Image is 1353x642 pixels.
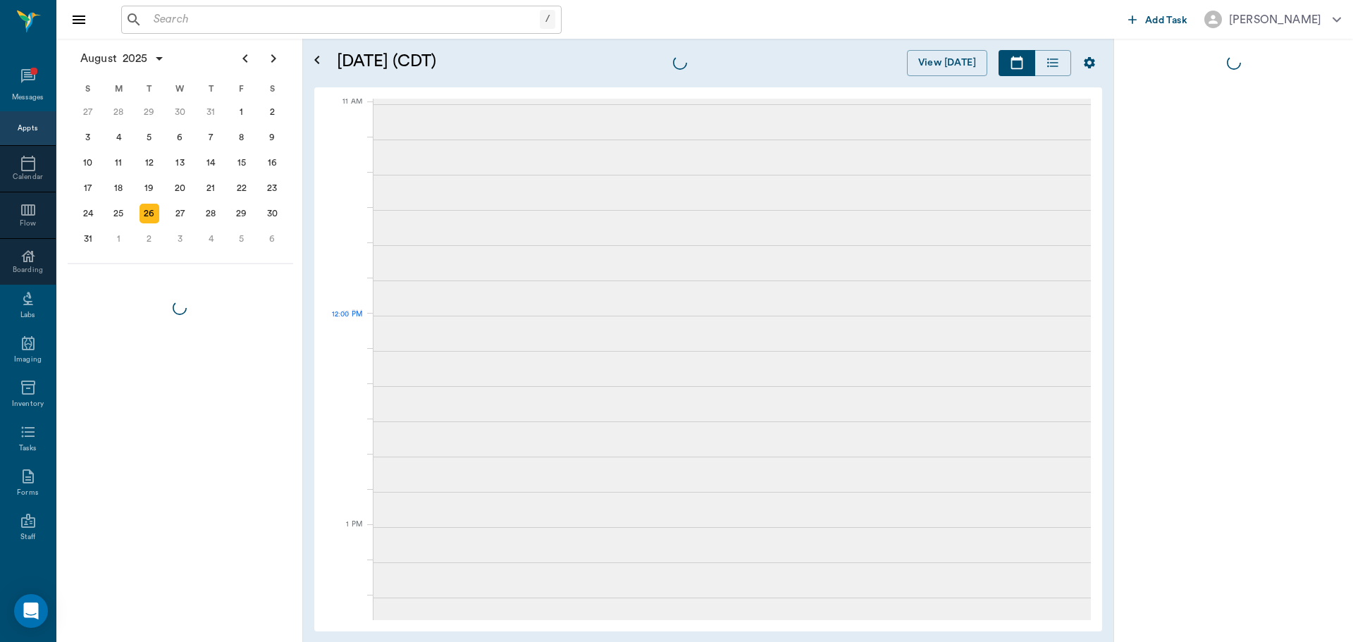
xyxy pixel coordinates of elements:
div: Appts [18,123,37,134]
div: Today, Tuesday, August 26, 2025 [140,204,159,223]
div: Thursday, August 28, 2025 [201,204,221,223]
div: Thursday, September 4, 2025 [201,229,221,249]
div: Monday, August 11, 2025 [109,153,128,173]
div: Imaging [14,354,42,365]
button: Open calendar [309,33,326,87]
div: Tuesday, August 19, 2025 [140,178,159,198]
div: Sunday, August 10, 2025 [78,153,98,173]
div: Labs [20,310,35,321]
div: Monday, August 18, 2025 [109,178,128,198]
div: Wednesday, August 6, 2025 [171,128,190,147]
div: Wednesday, July 30, 2025 [171,102,190,122]
div: S [73,78,104,99]
div: T [134,78,165,99]
div: Tuesday, July 29, 2025 [140,102,159,122]
div: Staff [20,532,35,543]
button: [PERSON_NAME] [1193,6,1352,32]
div: Thursday, July 31, 2025 [201,102,221,122]
div: Tasks [19,443,37,454]
div: Friday, August 22, 2025 [232,178,252,198]
div: Thursday, August 14, 2025 [201,153,221,173]
div: / [540,10,555,29]
button: Close drawer [65,6,93,34]
div: Tuesday, August 12, 2025 [140,153,159,173]
div: Saturday, August 9, 2025 [262,128,282,147]
div: Monday, August 25, 2025 [109,204,128,223]
div: T [195,78,226,99]
span: August [78,49,120,68]
div: Friday, August 1, 2025 [232,102,252,122]
button: Add Task [1123,6,1193,32]
div: Saturday, September 6, 2025 [262,229,282,249]
div: [PERSON_NAME] [1229,11,1321,28]
button: View [DATE] [907,50,987,76]
h5: [DATE] (CDT) [337,50,656,73]
div: Monday, August 4, 2025 [109,128,128,147]
div: Sunday, August 3, 2025 [78,128,98,147]
div: Saturday, August 2, 2025 [262,102,282,122]
span: 2025 [120,49,151,68]
div: Sunday, August 17, 2025 [78,178,98,198]
div: F [226,78,257,99]
div: Wednesday, August 27, 2025 [171,204,190,223]
div: Monday, July 28, 2025 [109,102,128,122]
button: Next page [259,44,288,73]
button: August2025 [73,44,172,73]
div: Friday, August 15, 2025 [232,153,252,173]
div: S [257,78,288,99]
div: Sunday, August 31, 2025 [78,229,98,249]
div: Wednesday, September 3, 2025 [171,229,190,249]
div: Saturday, August 23, 2025 [262,178,282,198]
div: Open Intercom Messenger [14,594,48,628]
div: W [165,78,196,99]
div: Friday, August 8, 2025 [232,128,252,147]
div: Friday, September 5, 2025 [232,229,252,249]
div: Saturday, August 16, 2025 [262,153,282,173]
div: Sunday, August 24, 2025 [78,204,98,223]
div: 11 AM [326,94,362,130]
div: Thursday, August 21, 2025 [201,178,221,198]
div: Saturday, August 30, 2025 [262,204,282,223]
div: 1 PM [326,517,362,553]
div: Wednesday, August 13, 2025 [171,153,190,173]
input: Search [148,10,540,30]
button: Previous page [231,44,259,73]
div: Thursday, August 7, 2025 [201,128,221,147]
div: Forms [17,488,38,498]
div: Inventory [12,399,44,409]
div: Messages [12,92,44,103]
div: Tuesday, September 2, 2025 [140,229,159,249]
div: Friday, August 29, 2025 [232,204,252,223]
div: 12 PM [326,306,362,341]
div: Tuesday, August 5, 2025 [140,128,159,147]
div: Sunday, July 27, 2025 [78,102,98,122]
div: Monday, September 1, 2025 [109,229,128,249]
div: Wednesday, August 20, 2025 [171,178,190,198]
div: M [104,78,135,99]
